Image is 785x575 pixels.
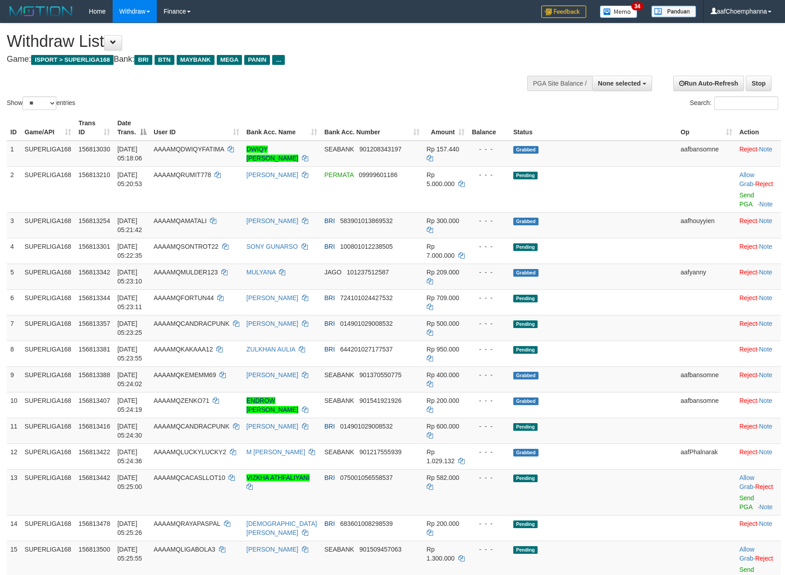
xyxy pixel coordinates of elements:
[759,371,772,379] a: Note
[360,146,402,153] span: Copy 901208343197 to clipboard
[154,520,220,527] span: AAAAMQRAYAPASPAL
[347,269,389,276] span: Copy 101237512587 to clipboard
[154,146,224,153] span: AAAAMQDWIQYFATIMA
[759,243,772,250] a: Note
[154,371,216,379] span: AAAAMQKEMEMM69
[324,294,335,301] span: BRI
[246,320,298,327] a: [PERSON_NAME]
[690,96,778,110] label: Search:
[427,269,459,276] span: Rp 209.000
[78,546,110,553] span: 156813500
[360,448,402,456] span: Copy 901217555939 to clipboard
[117,546,142,562] span: [DATE] 05:25:55
[117,269,142,285] span: [DATE] 05:23:10
[324,520,335,527] span: BRI
[7,115,21,141] th: ID
[78,294,110,301] span: 156813344
[21,443,75,469] td: SUPERLIGA168
[472,268,506,277] div: - - -
[759,503,773,511] a: Note
[427,397,459,404] span: Rp 200.000
[78,520,110,527] span: 156813478
[7,443,21,469] td: 12
[736,392,781,418] td: ·
[150,115,243,141] th: User ID: activate to sort column ascending
[324,397,354,404] span: SEABANK
[246,448,306,456] a: M [PERSON_NAME]
[360,546,402,553] span: Copy 901509457063 to clipboard
[117,397,142,413] span: [DATE] 05:24:19
[117,146,142,162] span: [DATE] 05:18:06
[427,423,459,430] span: Rp 600.000
[78,243,110,250] span: 156813301
[7,166,21,212] td: 2
[117,320,142,336] span: [DATE] 05:23:25
[340,346,393,353] span: Copy 644201027177537 to clipboard
[117,171,142,187] span: [DATE] 05:20:53
[7,366,21,392] td: 9
[78,320,110,327] span: 156813357
[117,346,142,362] span: [DATE] 05:23:55
[217,55,242,65] span: MEGA
[21,366,75,392] td: SUPERLIGA168
[513,520,538,528] span: Pending
[513,320,538,328] span: Pending
[78,474,110,481] span: 156813442
[513,449,539,456] span: Grabbed
[324,217,335,224] span: BRI
[739,397,758,404] a: Reject
[78,423,110,430] span: 156813416
[472,242,506,251] div: - - -
[736,515,781,541] td: ·
[592,76,652,91] button: None selected
[513,269,539,277] span: Grabbed
[21,392,75,418] td: SUPERLIGA168
[423,115,469,141] th: Amount: activate to sort column ascending
[755,483,773,490] a: Reject
[736,418,781,443] td: ·
[324,146,354,153] span: SEABANK
[739,192,754,208] a: Send PGA
[340,243,393,250] span: Copy 100801012238505 to clipboard
[513,218,539,225] span: Grabbed
[472,319,506,328] div: - - -
[510,115,677,141] th: Status
[759,320,772,327] a: Note
[340,423,393,430] span: Copy 014901029008532 to clipboard
[739,146,758,153] a: Reject
[246,146,298,162] a: DWIQY [PERSON_NAME]
[755,555,773,562] a: Reject
[759,397,772,404] a: Note
[243,115,321,141] th: Bank Acc. Name: activate to sort column ascending
[75,115,114,141] th: Trans ID: activate to sort column ascending
[755,180,773,187] a: Reject
[7,469,21,515] td: 13
[21,515,75,541] td: SUPERLIGA168
[78,269,110,276] span: 156813342
[7,238,21,264] td: 4
[759,217,772,224] a: Note
[739,217,758,224] a: Reject
[677,115,735,141] th: Op: activate to sort column ascending
[359,171,397,178] span: Copy 09999601186 to clipboard
[324,171,354,178] span: PERMATA
[154,346,213,353] span: AAAAMQKAKAAA12
[21,264,75,289] td: SUPERLIGA168
[677,443,735,469] td: aafPhalnarak
[324,474,335,481] span: BRI
[513,546,538,554] span: Pending
[736,443,781,469] td: ·
[360,371,402,379] span: Copy 901370550775 to clipboard
[321,115,423,141] th: Bank Acc. Number: activate to sort column ascending
[513,372,539,379] span: Grabbed
[21,315,75,341] td: SUPERLIGA168
[468,115,510,141] th: Balance
[513,346,538,354] span: Pending
[739,346,758,353] a: Reject
[739,494,754,511] a: Send PGA
[739,448,758,456] a: Reject
[117,371,142,388] span: [DATE] 05:24:02
[154,217,207,224] span: AAAAMQAMATALI
[78,217,110,224] span: 156813254
[7,264,21,289] td: 5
